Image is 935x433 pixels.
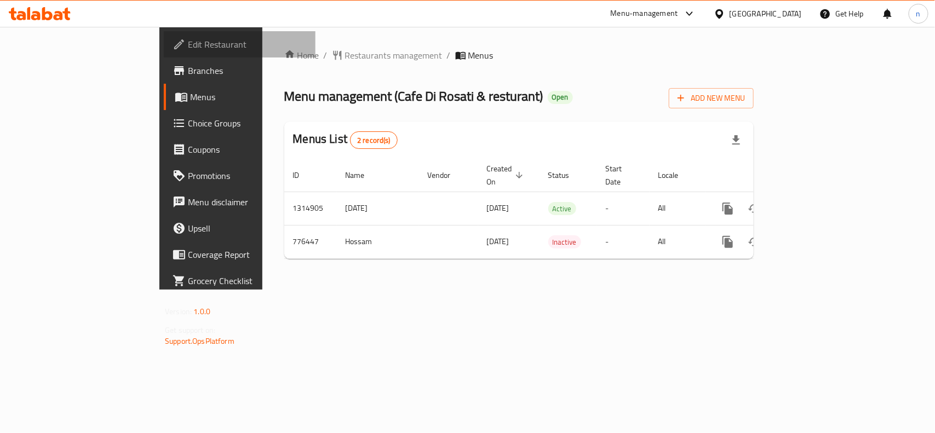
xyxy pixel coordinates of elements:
[164,215,316,241] a: Upsell
[730,8,802,20] div: [GEOGRAPHIC_DATA]
[447,49,451,62] li: /
[723,127,749,153] div: Export file
[188,117,307,130] span: Choice Groups
[337,192,419,225] td: [DATE]
[324,49,328,62] li: /
[164,84,316,110] a: Menus
[188,222,307,235] span: Upsell
[164,136,316,163] a: Coupons
[284,84,543,108] span: Menu management ( Cafe Di Rosati & resturant )
[345,49,443,62] span: Restaurants management
[548,202,576,215] div: Active
[487,201,509,215] span: [DATE]
[916,8,921,20] span: n
[650,225,706,258] td: All
[164,268,316,294] a: Grocery Checklist
[346,169,379,182] span: Name
[293,169,314,182] span: ID
[188,64,307,77] span: Branches
[741,229,767,255] button: Change Status
[428,169,465,182] span: Vendor
[678,91,745,105] span: Add New Menu
[188,195,307,209] span: Menu disclaimer
[351,135,397,146] span: 2 record(s)
[715,195,741,222] button: more
[350,131,398,149] div: Total records count
[650,192,706,225] td: All
[606,162,636,188] span: Start Date
[188,169,307,182] span: Promotions
[487,162,526,188] span: Created On
[188,143,307,156] span: Coupons
[548,235,581,249] div: Inactive
[284,49,754,62] nav: breadcrumb
[715,229,741,255] button: more
[164,163,316,189] a: Promotions
[337,225,419,258] td: Hossam
[165,323,215,337] span: Get support on:
[188,38,307,51] span: Edit Restaurant
[548,169,584,182] span: Status
[164,31,316,57] a: Edit Restaurant
[706,159,829,192] th: Actions
[164,110,316,136] a: Choice Groups
[658,169,693,182] span: Locale
[332,49,443,62] a: Restaurants management
[548,203,576,215] span: Active
[293,131,398,149] h2: Menus List
[164,57,316,84] a: Branches
[164,189,316,215] a: Menu disclaimer
[548,91,573,104] div: Open
[548,236,581,249] span: Inactive
[165,334,234,348] a: Support.OpsPlatform
[188,248,307,261] span: Coverage Report
[284,159,829,259] table: enhanced table
[611,7,678,20] div: Menu-management
[669,88,754,108] button: Add New Menu
[597,225,650,258] td: -
[164,241,316,268] a: Coverage Report
[597,192,650,225] td: -
[487,234,509,249] span: [DATE]
[190,90,307,103] span: Menus
[741,195,767,222] button: Change Status
[468,49,494,62] span: Menus
[548,93,573,102] span: Open
[165,304,192,319] span: Version:
[188,274,307,287] span: Grocery Checklist
[193,304,210,319] span: 1.0.0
